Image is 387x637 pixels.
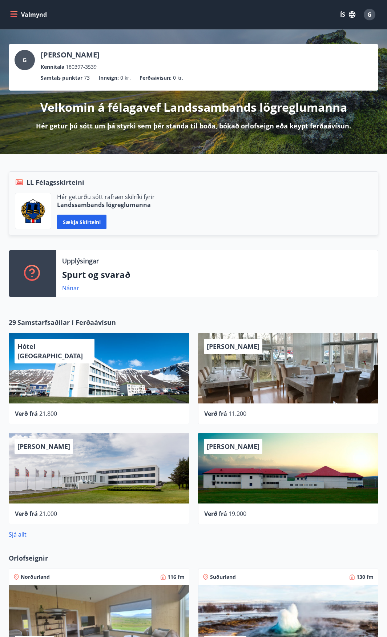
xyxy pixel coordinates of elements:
span: [PERSON_NAME] [17,442,70,451]
p: [PERSON_NAME] [41,50,100,60]
span: Verð frá [204,510,227,518]
span: 21.000 [39,510,57,518]
span: 0 kr. [173,74,184,82]
span: [PERSON_NAME] [207,442,259,451]
p: Kennitala [41,63,64,71]
span: LL Félagsskírteini [27,178,84,187]
span: Norðurland [21,573,50,581]
span: Verð frá [204,410,227,418]
a: Nánar [62,284,79,292]
p: Spurt og svarað [62,268,372,281]
span: Orlofseignir [9,553,48,563]
span: 180397-3539 [66,63,97,71]
span: 0 kr. [120,74,131,82]
button: G [361,6,378,23]
span: Samstarfsaðilar í Ferðaávísun [17,318,116,327]
span: Hótel [GEOGRAPHIC_DATA] [17,342,83,360]
span: 73 [84,74,90,82]
p: Ferðaávísun : [140,74,172,82]
span: 11.200 [229,410,246,418]
p: Velkomin á félagavef Landssambands lögreglumanna [40,99,347,115]
img: 1cqKbADZNYZ4wXUG0EC2JmCwhQh0Y6EN22Kw4FTY.png [21,199,45,223]
span: 116 fm [168,573,185,581]
p: Samtals punktar [41,74,82,82]
span: Verð frá [15,510,38,518]
a: Sjá allt [9,530,27,538]
p: Upplýsingar [62,256,99,266]
p: Hér geturðu sótt rafræn skilríki fyrir [57,193,155,201]
span: 130 fm [356,573,374,581]
span: [PERSON_NAME] [207,342,259,351]
button: ÍS [336,8,359,21]
span: G [367,11,372,19]
span: Verð frá [15,410,38,418]
p: Landssambands lögreglumanna [57,201,155,209]
button: Sækja skírteini [57,215,106,229]
span: Suðurland [210,573,236,581]
p: Hér getur þú sótt um þá styrki sem þér standa til boða, bókað orlofseign eða keypt ferðaávísun. [36,121,351,131]
span: 29 [9,318,16,327]
span: 19.000 [229,510,246,518]
p: Inneign : [98,74,119,82]
span: G [23,56,27,64]
span: 21.800 [39,410,57,418]
button: menu [9,8,50,21]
